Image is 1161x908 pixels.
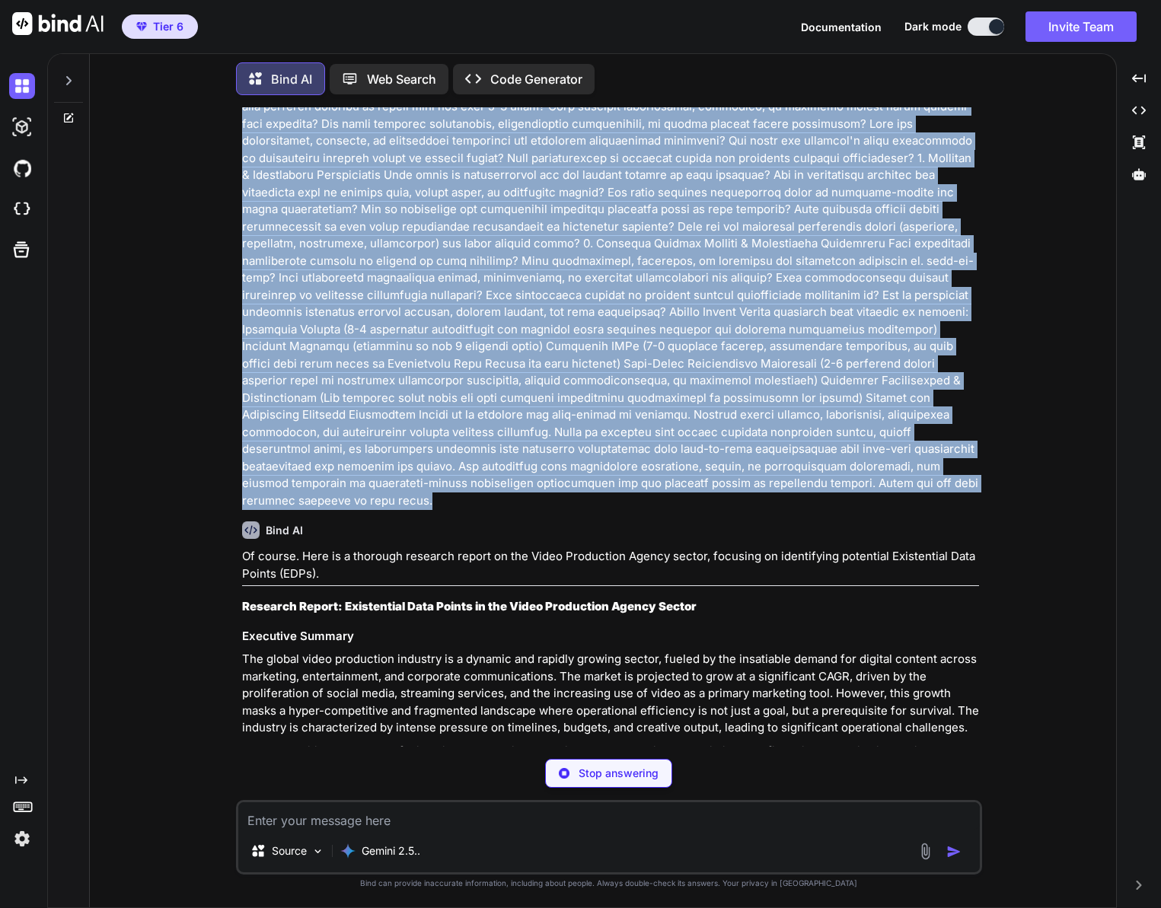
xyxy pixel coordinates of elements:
[9,155,35,181] img: githubDark
[311,845,324,858] img: Pick Models
[946,844,962,859] img: icon
[367,70,436,88] p: Web Search
[9,196,35,222] img: cloudideIcon
[9,73,35,99] img: darkChat
[801,21,882,33] span: Documentation
[579,766,659,781] p: Stop answering
[242,628,979,645] h3: Executive Summary
[136,22,147,31] img: premium
[122,14,198,39] button: premiumTier 6
[904,19,962,34] span: Dark mode
[340,843,356,859] img: Gemini 2.5 Pro
[801,19,882,35] button: Documentation
[271,70,312,88] p: Bind AI
[242,743,979,863] p: The most critical challenges facing video production agencies are not creative but logistical and...
[9,114,35,140] img: darkAi-studio
[242,599,697,613] strong: Research Report: Existential Data Points in the Video Production Agency Sector
[266,523,303,538] h6: Bind AI
[362,843,420,859] p: Gemini 2.5..
[153,19,183,34] span: Tier 6
[9,826,35,852] img: settings
[1025,11,1137,42] button: Invite Team
[242,651,979,737] p: The global video production industry is a dynamic and rapidly growing sector, fueled by the insat...
[242,548,979,582] p: Of course. Here is a thorough research report on the Video Production Agency sector, focusing on ...
[236,878,982,889] p: Bind can provide inaccurate information, including about people. Always double-check its answers....
[12,12,104,35] img: Bind AI
[490,70,582,88] p: Code Generator
[917,843,934,860] img: attachment
[272,843,307,859] p: Source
